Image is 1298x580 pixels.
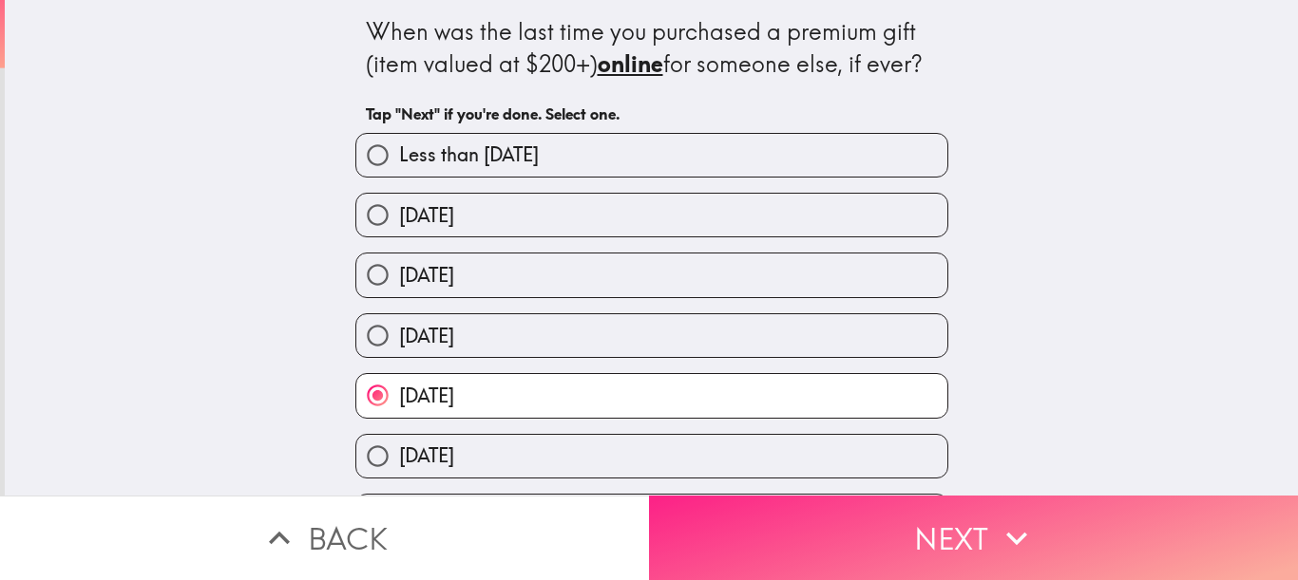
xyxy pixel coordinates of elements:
[399,323,454,349] span: [DATE]
[598,49,663,78] u: online
[399,383,454,409] span: [DATE]
[649,496,1298,580] button: Next
[356,194,947,236] button: [DATE]
[399,262,454,289] span: [DATE]
[399,442,454,469] span: [DATE]
[399,141,539,168] span: Less than [DATE]
[356,374,947,417] button: [DATE]
[356,134,947,177] button: Less than [DATE]
[356,435,947,477] button: [DATE]
[366,103,938,124] h6: Tap "Next" if you're done. Select one.
[366,16,938,80] div: When was the last time you purchased a premium gift (item valued at $200+) for someone else, if e...
[399,202,454,229] span: [DATE]
[356,253,947,296] button: [DATE]
[356,314,947,357] button: [DATE]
